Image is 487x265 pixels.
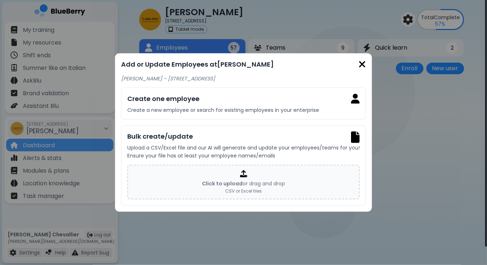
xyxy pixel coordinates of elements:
h3: Create one employee [127,94,360,104]
img: Bulk create/update [351,131,360,143]
p: Add or Update Employees at [PERSON_NAME] [121,59,366,70]
span: Click to upload [202,180,243,187]
p: or drag and drop [202,180,285,187]
p: Create a new employee or search for existing employees in your enterprise [127,107,360,113]
p: [PERSON_NAME] - [STREET_ADDRESS] [121,75,366,82]
p: Ensure your file has at least your employee names/emails [127,152,360,159]
h3: Bulk create/update [127,131,360,142]
img: close icon [359,59,366,69]
img: upload [240,170,247,177]
p: CSV or Excel files [225,188,262,194]
p: Upload a CSV/Excel file and our AI will generate and update your employees/teams for you! [127,144,360,151]
img: Single employee [351,94,360,104]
